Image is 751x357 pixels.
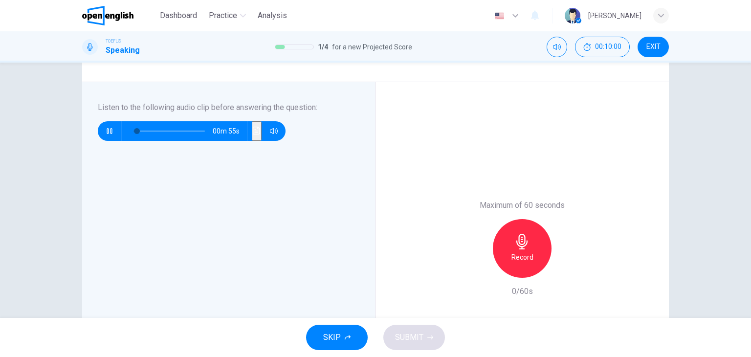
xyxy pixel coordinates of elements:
[323,331,341,344] span: SKIP
[493,12,506,20] img: en
[588,10,641,22] div: [PERSON_NAME]
[98,102,348,113] h6: Listen to the following audio clip before answering the question :
[156,7,201,24] button: Dashboard
[106,38,121,45] span: TOEFL®
[575,37,630,57] div: Hide
[480,200,565,211] h6: Maximum of 60 seconds
[318,41,328,53] span: 1 / 4
[82,6,133,25] img: OpenEnglish logo
[565,8,580,23] img: Profile picture
[106,45,140,56] h1: Speaking
[213,121,247,141] span: 00m 55s
[209,10,237,22] span: Practice
[332,41,412,53] span: for a new Projected Score
[512,286,533,297] h6: 0/60s
[493,219,552,278] button: Record
[638,37,669,57] button: EXIT
[595,43,621,51] span: 00:10:00
[82,6,156,25] a: OpenEnglish logo
[646,43,661,51] span: EXIT
[258,10,287,22] span: Analysis
[511,251,533,263] h6: Record
[306,325,368,350] button: SKIP
[160,10,197,22] span: Dashboard
[252,121,262,141] button: Click to see the audio transcription
[575,37,630,57] button: 00:10:00
[254,7,291,24] button: Analysis
[205,7,250,24] button: Practice
[547,37,567,57] div: Mute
